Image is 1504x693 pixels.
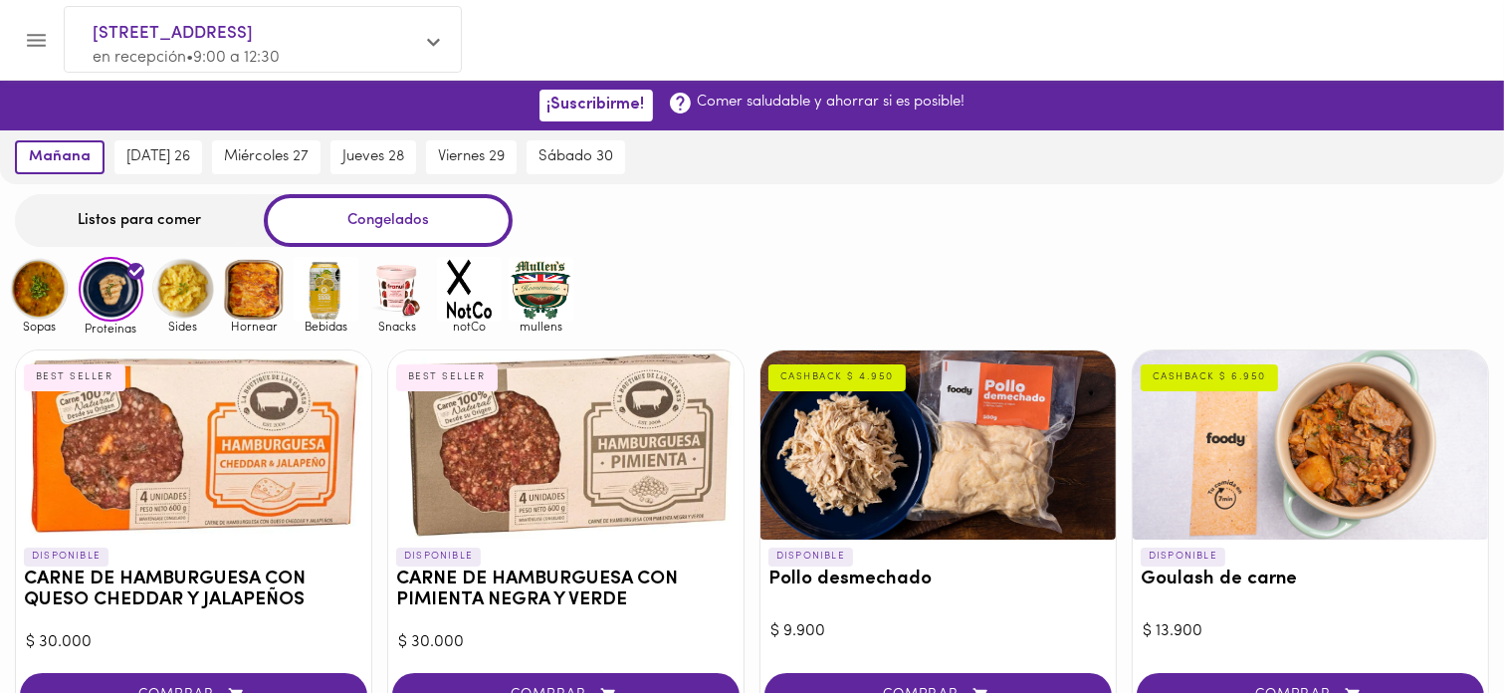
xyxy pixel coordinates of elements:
span: Bebidas [294,320,358,333]
h3: CARNE DE HAMBURGUESA CON PIMIENTA NEGRA Y VERDE [396,570,736,611]
span: sábado 30 [538,148,613,166]
button: [DATE] 26 [114,140,202,174]
p: DISPONIBLE [396,548,481,566]
h3: Goulash de carne [1141,570,1480,590]
span: Hornear [222,320,287,333]
p: DISPONIBLE [1141,548,1225,566]
div: CARNE DE HAMBURGUESA CON QUESO CHEDDAR Y JALAPEÑOS [16,350,371,540]
img: mullens [509,257,573,322]
div: Congelados [264,194,513,247]
div: $ 30.000 [26,631,361,654]
div: $ 30.000 [398,631,734,654]
img: notCo [437,257,502,322]
span: Sopas [7,320,72,333]
iframe: Messagebird Livechat Widget [1389,577,1484,673]
span: viernes 29 [438,148,505,166]
div: BEST SELLER [24,364,125,390]
button: jueves 28 [330,140,416,174]
span: notCo [437,320,502,333]
img: Sopas [7,257,72,322]
div: CARNE DE HAMBURGUESA CON PIMIENTA NEGRA Y VERDE [388,350,744,540]
img: Bebidas [294,257,358,322]
p: DISPONIBLE [768,548,853,566]
div: Goulash de carne [1133,350,1488,540]
p: Comer saludable y ahorrar si es posible! [698,92,966,113]
div: CASHBACK $ 4.950 [768,364,906,390]
button: miércoles 27 [212,140,321,174]
button: mañana [15,140,105,174]
div: Pollo desmechado [760,350,1116,540]
span: mullens [509,320,573,333]
img: Snacks [365,257,430,322]
span: [DATE] 26 [126,148,190,166]
img: Sides [150,257,215,322]
span: Snacks [365,320,430,333]
p: DISPONIBLE [24,548,108,566]
span: jueves 28 [342,148,404,166]
div: $ 9.900 [770,620,1106,643]
button: sábado 30 [527,140,625,174]
h3: CARNE DE HAMBURGUESA CON QUESO CHEDDAR Y JALAPEÑOS [24,570,363,611]
div: Listos para comer [15,194,264,247]
div: BEST SELLER [396,364,498,390]
button: viernes 29 [426,140,517,174]
span: en recepción • 9:00 a 12:30 [93,50,280,66]
span: [STREET_ADDRESS] [93,21,413,47]
span: Sides [150,320,215,333]
h3: Pollo desmechado [768,570,1108,590]
img: Proteinas [79,257,143,322]
span: Proteinas [79,322,143,335]
span: ¡Suscribirme! [547,96,645,115]
span: miércoles 27 [224,148,309,166]
div: $ 13.900 [1143,620,1478,643]
img: Hornear [222,257,287,322]
button: ¡Suscribirme! [539,90,653,120]
span: mañana [29,148,91,166]
button: Menu [12,16,61,65]
div: CASHBACK $ 6.950 [1141,364,1278,390]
